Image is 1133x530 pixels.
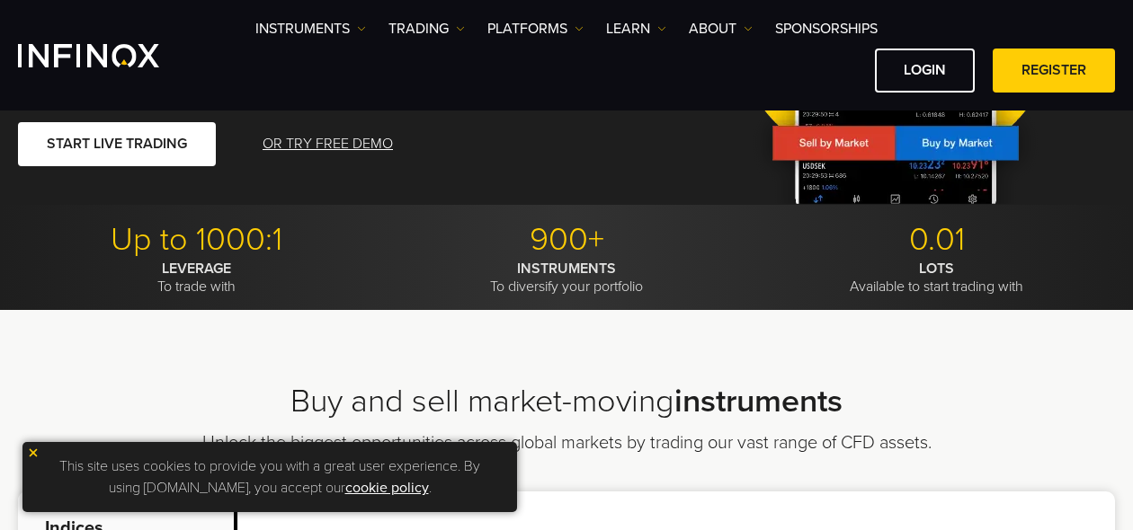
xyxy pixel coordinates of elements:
[388,220,745,260] p: 900+
[255,18,366,40] a: Instruments
[261,122,395,166] a: OR TRY FREE DEMO
[18,44,201,67] a: INFINOX Logo
[31,451,508,503] p: This site uses cookies to provide you with a great user experience. By using [DOMAIN_NAME], you a...
[758,260,1115,296] p: Available to start trading with
[18,382,1115,421] h2: Buy and sell market-moving
[689,18,753,40] a: ABOUT
[606,18,666,40] a: Learn
[18,220,375,260] p: Up to 1000:1
[388,260,745,296] p: To diversify your portfolio
[674,382,843,420] strong: instruments
[919,260,954,278] strong: LOTS
[18,122,216,166] a: START LIVE TRADING
[151,430,983,455] p: Unlock the biggest opportunities across global markets by trading our vast range of CFD assets.
[487,18,584,40] a: PLATFORMS
[517,260,616,278] strong: INSTRUMENTS
[993,49,1115,93] a: REGISTER
[388,18,465,40] a: TRADING
[18,260,375,296] p: To trade with
[345,479,429,497] a: cookie policy
[758,220,1115,260] p: 0.01
[27,446,40,459] img: yellow close icon
[162,260,231,278] strong: LEVERAGE
[875,49,975,93] a: LOGIN
[775,18,878,40] a: SPONSORSHIPS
